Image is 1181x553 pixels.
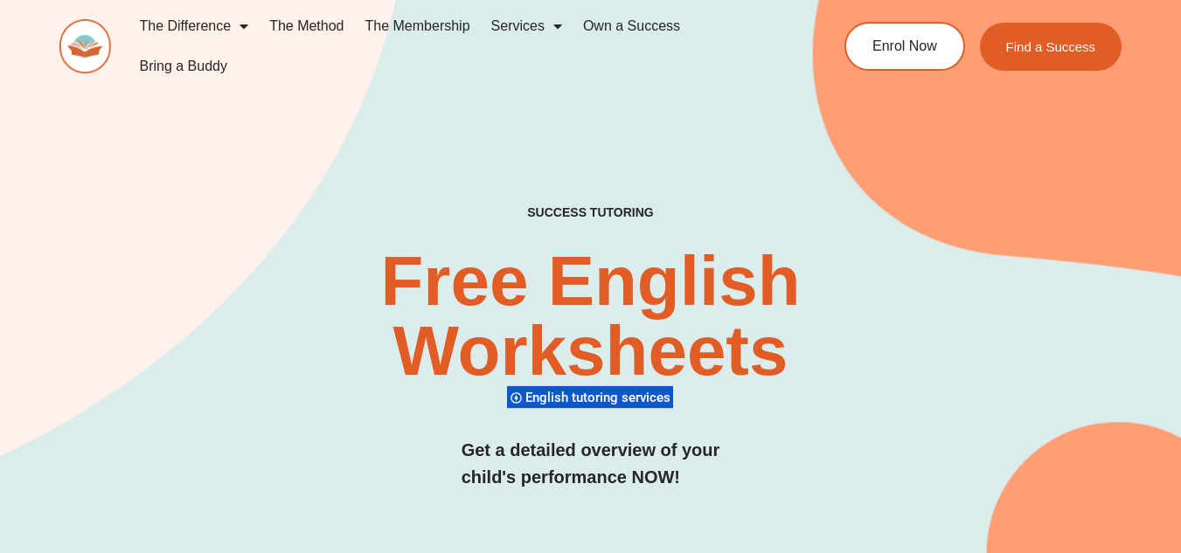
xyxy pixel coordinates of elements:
[481,6,573,46] a: Services
[525,390,676,405] span: English tutoring services
[434,205,748,220] h4: SUCCESS TUTORING​
[240,246,941,386] h2: Free English Worksheets​
[872,39,937,53] span: Enrol Now
[844,22,965,71] a: Enrol Now
[355,6,481,46] a: The Membership
[259,6,354,46] a: The Method
[462,437,720,491] h3: Get a detailed overview of your child's performance NOW!
[129,6,783,86] nav: Menu
[980,23,1122,71] a: Find a Success
[129,6,259,46] a: The Difference
[1006,40,1096,53] span: Find a Success
[129,46,238,86] a: Bring a Buddy
[507,385,673,409] div: English tutoring services
[573,6,691,46] a: Own a Success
